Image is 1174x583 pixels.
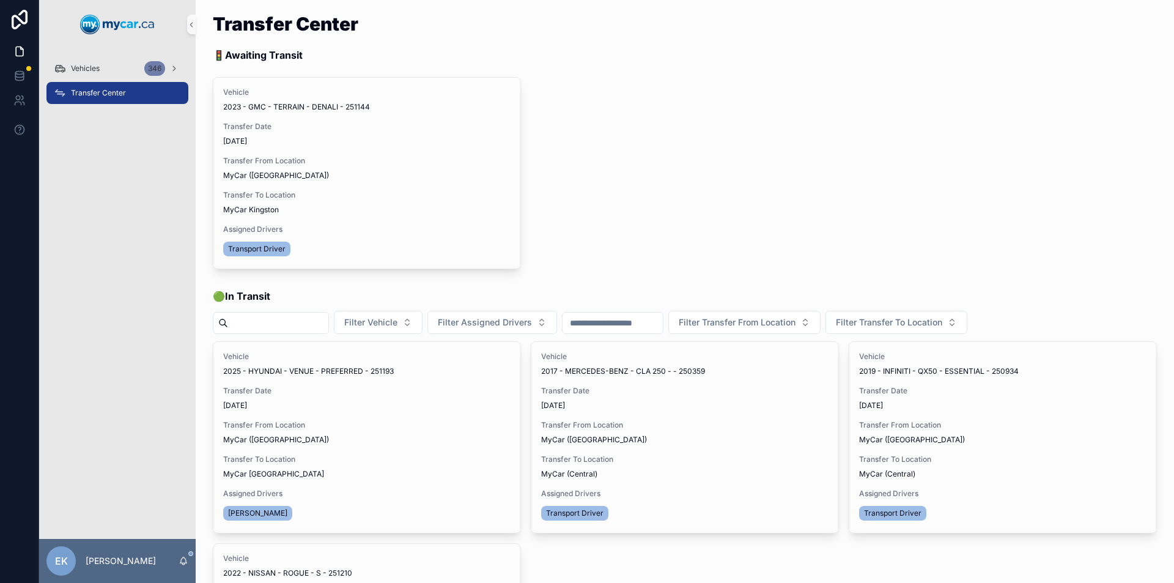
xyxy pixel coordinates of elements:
span: MyCar ([GEOGRAPHIC_DATA]) [541,435,647,445]
span: Transfer To Location [859,455,1146,464]
span: Transfer Date [223,386,511,396]
strong: In Transit [225,290,270,302]
span: Transfer Date [223,122,511,132]
a: Transfer Center [46,82,188,104]
span: [PERSON_NAME] [228,508,287,518]
span: Assigned Drivers [541,489,829,499]
button: Select Button [427,311,557,334]
span: [DATE] [223,401,511,410]
span: 2022 - NISSAN - ROGUE - S - 251210 [223,568,352,578]
span: Filter Vehicle [344,316,397,329]
span: Filter Transfer To Location [836,316,942,329]
strong: Awaiting Transit [225,49,303,61]
span: [DATE] [859,401,1146,410]
span: Transfer To Location [223,455,511,464]
span: Assigned Drivers [859,489,1146,499]
span: Transfer From Location [541,420,829,430]
span: 2019 - INFINITI - QX50 - ESSENTIAL - 250934 [859,366,1019,376]
span: Transport Driver [546,508,604,518]
span: 2025 - HYUNDAI - VENUE - PREFERRED - 251193 [223,366,394,376]
span: Vehicle [541,352,829,362]
span: 🟢 [213,289,270,303]
span: MyCar ([GEOGRAPHIC_DATA]) [223,435,329,445]
span: Transfer Center [71,88,126,98]
span: Vehicle [223,554,511,563]
h1: Transfer Center [213,15,358,33]
span: MyCar [GEOGRAPHIC_DATA] [223,469,324,479]
a: Vehicles346 [46,58,188,80]
span: MyCar ([GEOGRAPHIC_DATA]) [859,435,965,445]
span: MyCar (Central) [859,469,915,479]
span: Transfer Date [859,386,1146,396]
span: Vehicles [71,64,100,73]
span: Transfer From Location [223,420,511,430]
a: Vehicle2025 - HYUNDAI - VENUE - PREFERRED - 251193Transfer Date[DATE]Transfer From LocationMyCar ... [213,341,521,533]
button: Select Button [825,311,967,334]
span: MyCar Kingston [223,205,279,215]
span: Vehicle [223,352,511,362]
span: Transfer To Location [541,455,829,464]
span: MyCar (Central) [541,469,597,479]
img: App logo [80,15,155,34]
span: Filter Assigned Drivers [438,316,532,329]
a: Vehicle2023 - GMC - TERRAIN - DENALI - 251144Transfer Date[DATE]Transfer From LocationMyCar ([GEO... [213,77,521,269]
span: Transport Driver [228,244,286,254]
p: [PERSON_NAME] [86,555,156,567]
span: 2017 - MERCEDES-BENZ - CLA 250 - - 250359 [541,366,705,376]
span: Transport Driver [864,508,921,518]
div: scrollable content [39,49,196,120]
span: Assigned Drivers [223,489,511,499]
span: EK [55,554,68,568]
span: MyCar ([GEOGRAPHIC_DATA]) [223,171,329,180]
button: Select Button [334,311,423,334]
span: Filter Transfer From Location [679,316,796,329]
span: Assigned Drivers [223,225,511,234]
span: Vehicle [223,87,511,97]
span: Vehicle [859,352,1146,362]
span: [DATE] [541,401,829,410]
span: Transfer From Location [859,420,1146,430]
div: 346 [144,61,165,76]
span: Transfer Date [541,386,829,396]
span: [DATE] [223,136,511,146]
button: Select Button [668,311,821,334]
span: 2023 - GMC - TERRAIN - DENALI - 251144 [223,102,370,112]
span: Transfer From Location [223,156,511,166]
p: 🚦 [213,48,358,62]
a: Vehicle2017 - MERCEDES-BENZ - CLA 250 - - 250359Transfer Date[DATE]Transfer From LocationMyCar ([... [531,341,839,533]
span: Transfer To Location [223,190,511,200]
a: Vehicle2019 - INFINITI - QX50 - ESSENTIAL - 250934Transfer Date[DATE]Transfer From LocationMyCar ... [849,341,1157,533]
